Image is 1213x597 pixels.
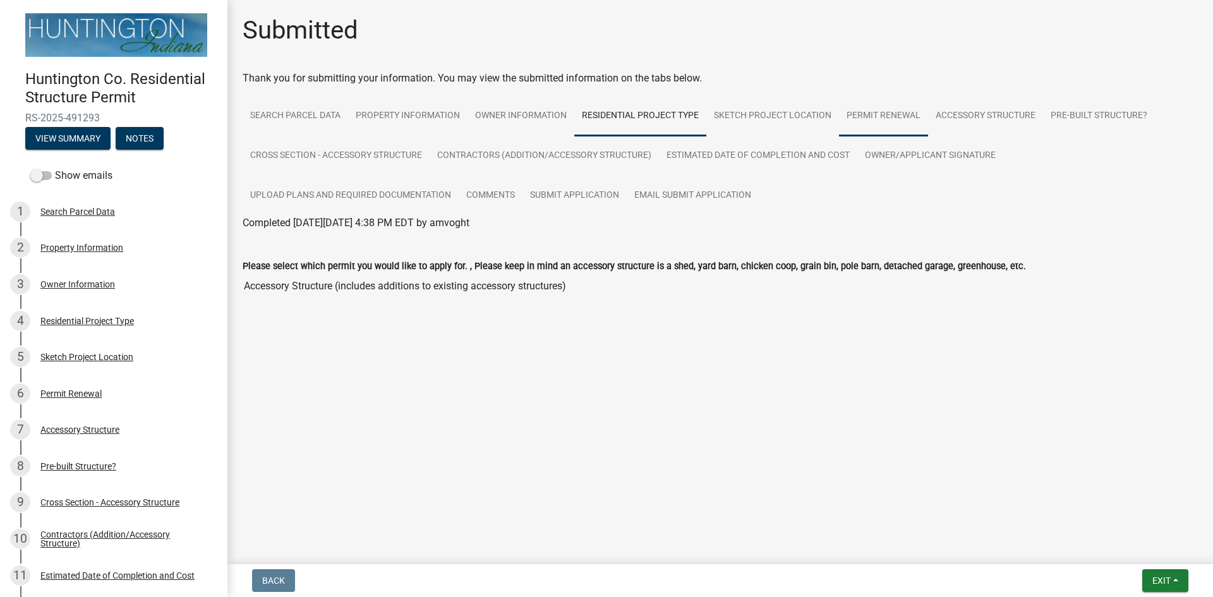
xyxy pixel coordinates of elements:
a: Pre-built Structure? [1043,96,1155,136]
div: 5 [10,347,30,367]
div: Thank you for submitting your information. You may view the submitted information on the tabs below. [243,71,1198,86]
a: Email Submit Application [627,176,759,216]
wm-modal-confirm: Summary [25,134,111,144]
button: View Summary [25,127,111,150]
a: Search Parcel Data [243,96,348,136]
a: Comments [459,176,522,216]
a: Contractors (Addition/Accessory Structure) [430,136,659,176]
span: RS-2025-491293 [25,112,202,124]
button: Exit [1142,569,1188,592]
div: Contractors (Addition/Accessory Structure) [40,530,207,548]
span: Exit [1152,576,1171,586]
div: Pre-built Structure? [40,462,116,471]
div: 2 [10,238,30,258]
div: 7 [10,419,30,440]
a: Owner/Applicant Signature [857,136,1003,176]
div: 11 [10,565,30,586]
a: Estimated Date of Completion and Cost [659,136,857,176]
div: 4 [10,311,30,331]
label: Show emails [30,168,112,183]
div: 1 [10,202,30,222]
div: Property Information [40,243,123,252]
div: 6 [10,383,30,404]
button: Notes [116,127,164,150]
div: Cross Section - Accessory Structure [40,498,179,507]
button: Back [252,569,295,592]
div: 8 [10,456,30,476]
div: Search Parcel Data [40,207,115,216]
div: 10 [10,529,30,549]
a: Residential Project Type [574,96,706,136]
div: Estimated Date of Completion and Cost [40,571,195,580]
h4: Huntington Co. Residential Structure Permit [25,70,217,107]
div: Sketch Project Location [40,353,133,361]
label: Please select which permit you would like to apply for. , Please keep in mind an accessory struct... [243,262,1026,271]
h1: Submitted [243,15,358,45]
div: Residential Project Type [40,317,134,325]
div: Accessory Structure [40,425,119,434]
span: Back [262,576,285,586]
img: Huntington County, Indiana [25,13,207,57]
wm-modal-confirm: Notes [116,134,164,144]
div: 9 [10,492,30,512]
div: 3 [10,274,30,294]
a: Submit Application [522,176,627,216]
div: Owner Information [40,280,115,289]
a: Cross Section - Accessory Structure [243,136,430,176]
a: Sketch Project Location [706,96,839,136]
a: Accessory Structure [928,96,1043,136]
a: Property Information [348,96,468,136]
div: Permit Renewal [40,389,102,398]
a: Permit Renewal [839,96,928,136]
a: Upload Plans and Required Documentation [243,176,459,216]
span: Completed [DATE][DATE] 4:38 PM EDT by amvoght [243,217,469,229]
a: Owner Information [468,96,574,136]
